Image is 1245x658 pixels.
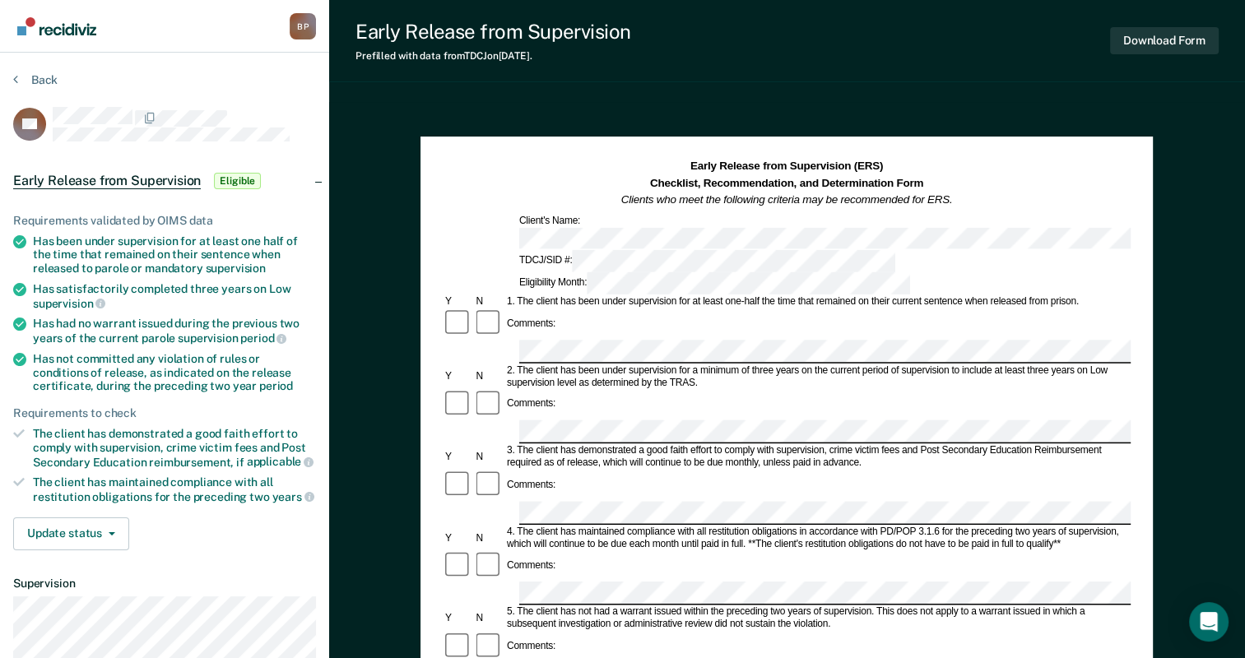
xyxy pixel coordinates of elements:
[474,613,504,625] div: N
[1189,602,1229,642] div: Open Intercom Messenger
[443,451,473,463] div: Y
[443,370,473,382] div: Y
[504,398,558,410] div: Comments:
[690,160,883,173] strong: Early Release from Supervision (ERS)
[474,296,504,308] div: N
[504,479,558,491] div: Comments:
[247,455,314,468] span: applicable
[504,445,1131,470] div: 3. The client has demonstrated a good faith effort to comply with supervision, crime victim fees ...
[13,577,316,591] dt: Supervision
[13,72,58,87] button: Back
[33,282,316,310] div: Has satisfactorily completed three years on Low
[650,177,923,189] strong: Checklist, Recommendation, and Determination Form
[517,251,898,273] div: TDCJ/SID #:
[504,364,1131,389] div: 2. The client has been under supervision for a minimum of three years on the current period of su...
[206,262,266,275] span: supervision
[290,13,316,39] div: B P
[443,296,473,308] div: Y
[17,17,96,35] img: Recidiviz
[272,490,314,503] span: years
[621,193,953,206] em: Clients who meet the following criteria may be recommended for ERS.
[240,331,286,345] span: period
[33,297,105,310] span: supervision
[443,613,473,625] div: Y
[517,272,913,294] div: Eligibility Month:
[355,20,631,44] div: Early Release from Supervision
[13,173,201,189] span: Early Release from Supervision
[1110,27,1219,54] button: Download Form
[13,406,316,420] div: Requirements to check
[355,50,631,62] div: Prefilled with data from TDCJ on [DATE] .
[290,13,316,39] button: Profile dropdown button
[33,317,316,345] div: Has had no warrant issued during the previous two years of the current parole supervision
[474,532,504,544] div: N
[443,532,473,544] div: Y
[33,427,316,469] div: The client has demonstrated a good faith effort to comply with supervision, crime victim fees and...
[504,317,558,330] div: Comments:
[504,641,558,653] div: Comments:
[474,370,504,382] div: N
[474,451,504,463] div: N
[504,560,558,572] div: Comments:
[504,296,1131,308] div: 1. The client has been under supervision for at least one-half the time that remained on their cu...
[504,606,1131,631] div: 5. The client has not had a warrant issued within the preceding two years of supervision. This do...
[504,526,1131,550] div: 4. The client has maintained compliance with all restitution obligations in accordance with PD/PO...
[33,234,316,276] div: Has been under supervision for at least one half of the time that remained on their sentence when...
[259,379,293,392] span: period
[13,214,316,228] div: Requirements validated by OIMS data
[214,173,261,189] span: Eligible
[33,475,316,503] div: The client has maintained compliance with all restitution obligations for the preceding two
[33,352,316,393] div: Has not committed any violation of rules or conditions of release, as indicated on the release ce...
[13,517,129,550] button: Update status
